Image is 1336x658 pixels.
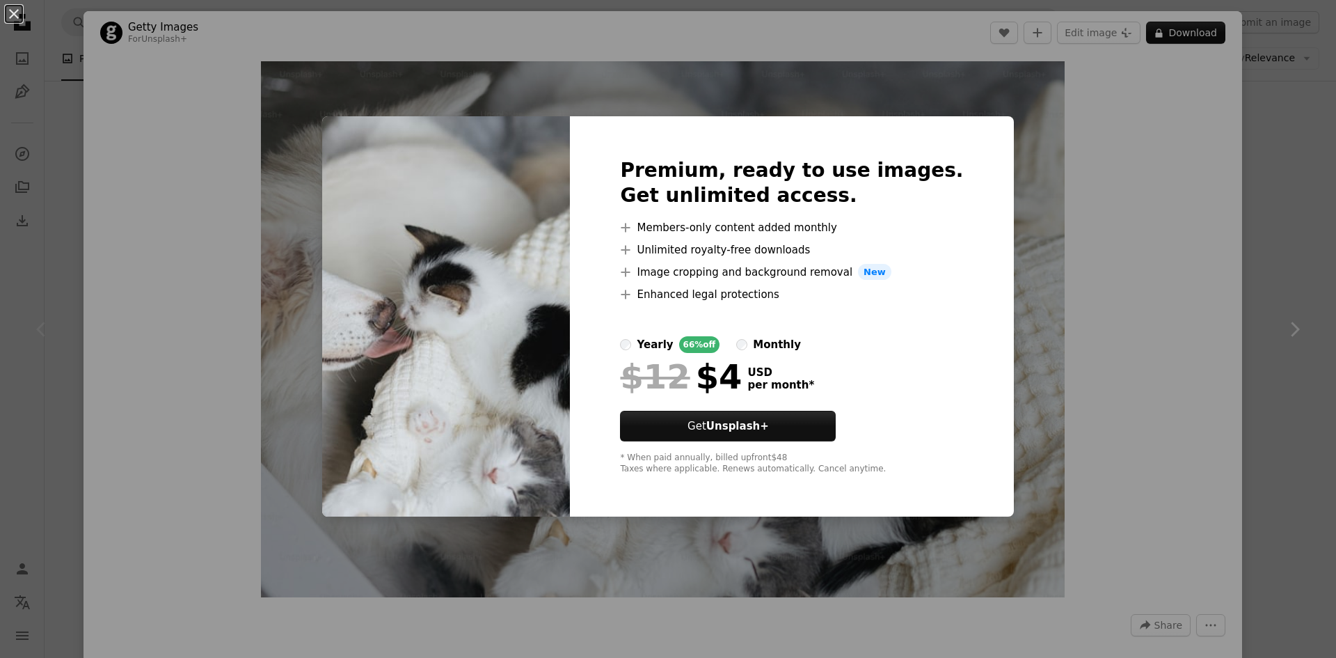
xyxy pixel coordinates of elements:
[620,359,742,395] div: $4
[322,116,570,517] img: premium_photo-1661676172038-377ab3d82a18
[706,420,769,432] strong: Unsplash+
[747,379,814,391] span: per month *
[747,366,814,379] span: USD
[620,411,836,441] button: GetUnsplash+
[620,339,631,350] input: yearly66%off
[620,264,963,281] li: Image cropping and background removal
[753,336,801,353] div: monthly
[620,359,690,395] span: $12
[620,242,963,258] li: Unlimited royalty-free downloads
[679,336,720,353] div: 66% off
[858,264,891,281] span: New
[620,219,963,236] li: Members-only content added monthly
[736,339,747,350] input: monthly
[620,453,963,475] div: * When paid annually, billed upfront $48 Taxes where applicable. Renews automatically. Cancel any...
[620,158,963,208] h2: Premium, ready to use images. Get unlimited access.
[620,286,963,303] li: Enhanced legal protections
[637,336,673,353] div: yearly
